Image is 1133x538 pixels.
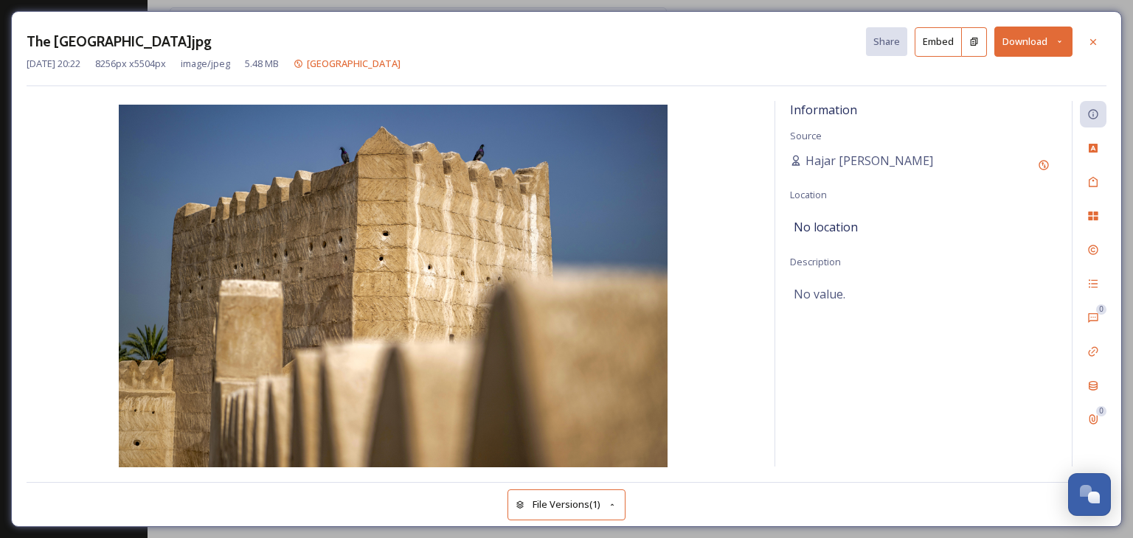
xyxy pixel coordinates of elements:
span: Source [790,129,822,142]
span: Description [790,255,841,268]
button: Open Chat [1068,473,1111,516]
span: image/jpeg [181,57,230,71]
button: File Versions(1) [507,489,626,520]
span: [DATE] 20:22 [27,57,80,71]
div: 0 [1096,304,1106,315]
span: Location [790,188,827,201]
span: Hajar [PERSON_NAME] [805,152,933,170]
button: Share [866,27,907,56]
span: 8256 px x 5504 px [95,57,166,71]
span: 5.48 MB [245,57,279,71]
h3: The [GEOGRAPHIC_DATA]jpg [27,31,212,52]
button: Embed [915,27,962,57]
span: Information [790,102,857,118]
span: No location [794,218,858,236]
img: 87D0C18D-67B1-406C-BE829BF5DF904AB9.jpg [27,105,760,470]
div: 0 [1096,406,1106,416]
span: No value. [794,285,845,303]
button: Download [994,27,1073,57]
span: [GEOGRAPHIC_DATA] [307,57,401,70]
